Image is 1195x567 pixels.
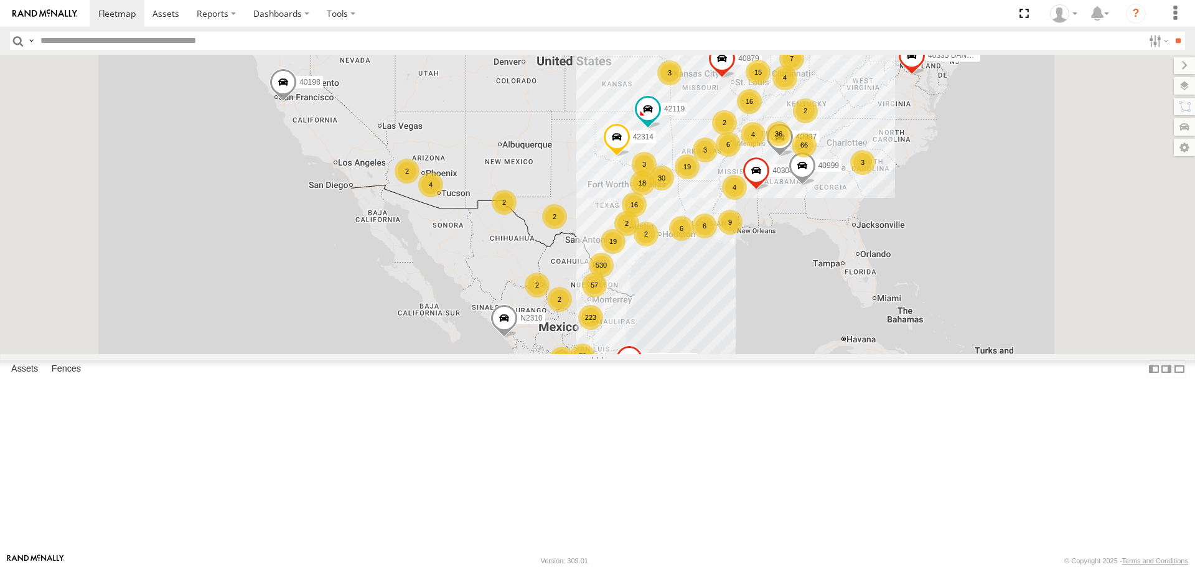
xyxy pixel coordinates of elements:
[520,314,542,323] span: N2310
[45,361,87,378] label: Fences
[1064,557,1188,565] div: © Copyright 2025 -
[299,78,320,87] span: 40198
[793,98,818,123] div: 2
[657,60,682,85] div: 3
[737,89,762,114] div: 16
[772,166,793,175] span: 40308
[1122,557,1188,565] a: Terms and Conditions
[1174,139,1195,156] label: Map Settings
[664,105,685,114] span: 42119
[741,122,766,147] div: 4
[547,287,572,312] div: 2
[589,253,614,278] div: 530
[693,138,718,162] div: 3
[928,52,983,60] span: 40335 DAÑADO
[669,216,694,241] div: 6
[1144,32,1171,50] label: Search Filter Options
[570,344,595,368] div: 79
[716,132,741,157] div: 6
[630,171,655,195] div: 18
[1148,360,1160,378] label: Dock Summary Table to the Left
[7,555,64,567] a: Visit our Website
[578,305,603,330] div: 223
[675,154,700,179] div: 19
[1126,4,1146,24] i: ?
[12,9,77,18] img: rand-logo.svg
[738,55,759,63] span: 40879
[5,361,44,378] label: Assets
[542,204,567,229] div: 2
[633,133,654,142] span: 42314
[1160,360,1173,378] label: Dock Summary Table to the Right
[26,32,36,50] label: Search Query
[582,273,607,298] div: 57
[418,172,443,197] div: 4
[692,213,717,238] div: 6
[614,211,639,236] div: 2
[632,152,657,177] div: 3
[634,222,658,246] div: 2
[622,192,647,217] div: 16
[792,133,817,157] div: 66
[492,190,517,215] div: 2
[850,150,875,175] div: 3
[649,166,674,190] div: 30
[779,46,804,71] div: 7
[746,60,771,85] div: 15
[818,161,839,170] span: 40999
[1046,4,1082,23] div: Aurora Salinas
[772,65,797,90] div: 4
[1173,360,1186,378] label: Hide Summary Table
[766,121,791,146] div: 36
[722,175,747,200] div: 4
[525,273,550,298] div: 2
[601,229,626,254] div: 19
[550,347,574,372] div: 21
[712,110,737,135] div: 2
[718,210,743,235] div: 9
[541,557,588,565] div: Version: 309.01
[395,159,419,184] div: 2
